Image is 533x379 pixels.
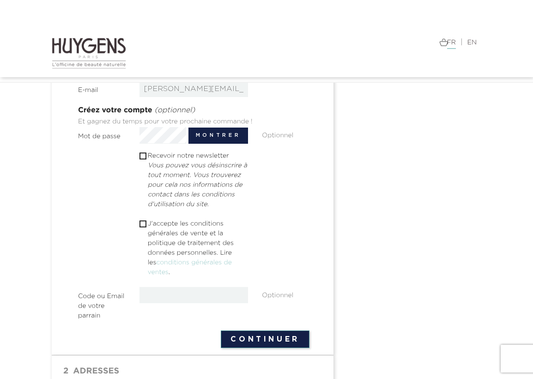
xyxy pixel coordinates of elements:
div: Optionnel [255,287,316,300]
label: Recevoir notre newsletter [148,151,248,209]
a: conditions générales de ventes [148,259,232,275]
button: Montrer [188,128,248,144]
label: E-mail [71,81,133,95]
div: Optionnel [255,127,316,141]
span: Créez votre compte [78,107,152,114]
div: | [273,37,481,48]
p: J'accepte les conditions générales de vente et la politique de traitement des données personnelle... [148,219,248,277]
label: Mot de passe [71,127,133,141]
span: (optionnel) [154,107,195,114]
label: Code ou Email de votre parrain [71,287,133,321]
button: Continuer [221,330,309,348]
img: Huygens logo [52,37,126,69]
em: Vous pouvez vous désinscrire à tout moment. Vous trouverez pour cela nos informations de contact ... [148,162,247,208]
span: Et gagnez du temps pour votre prochaine commande ! [78,118,253,125]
